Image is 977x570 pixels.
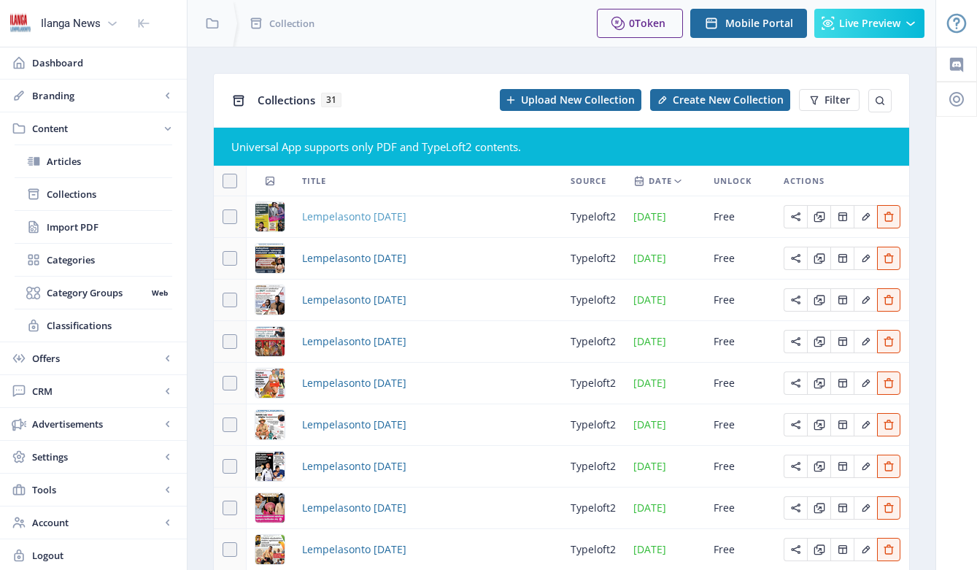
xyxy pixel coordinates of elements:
a: Edit page [854,292,877,306]
a: Lempelasonto [DATE] [302,416,406,434]
td: Free [705,363,775,404]
nb-badge: Web [147,285,172,300]
td: [DATE] [625,321,705,363]
span: Offers [32,351,161,366]
span: Account [32,515,161,530]
a: Edit page [830,542,854,555]
td: [DATE] [625,196,705,238]
a: Lempelasonto [DATE] [302,250,406,267]
span: Upload New Collection [521,94,635,106]
a: Edit page [784,292,807,306]
a: Edit page [807,209,830,223]
a: Edit page [830,292,854,306]
td: Free [705,488,775,529]
a: New page [641,89,790,111]
span: Lempelasonto [DATE] [302,291,406,309]
span: Content [32,121,161,136]
span: Branding [32,88,161,103]
a: Edit page [854,542,877,555]
a: Edit page [784,542,807,555]
button: Upload New Collection [500,89,641,111]
a: Edit page [830,209,854,223]
td: typeloft2 [562,238,625,280]
td: Free [705,404,775,446]
a: Edit page [877,500,900,514]
span: Collections [47,187,172,201]
a: Edit page [807,292,830,306]
span: Tools [32,482,161,497]
span: 31 [321,93,341,107]
a: Edit page [854,334,877,347]
span: Date [649,172,672,190]
a: Lempelasonto [DATE] [302,458,406,475]
a: Collections [15,178,172,210]
td: [DATE] [625,446,705,488]
a: Edit page [854,375,877,389]
a: Edit page [854,500,877,514]
button: 0Token [597,9,683,38]
td: [DATE] [625,488,705,529]
img: 12930f30-cf27-4aaf-a617-f8d9086ac69e.png [255,410,285,439]
a: Edit page [877,458,900,472]
td: Free [705,280,775,321]
td: Free [705,321,775,363]
img: a4c03371-44fd-4226-b903-8c083b6b22bc.png [255,285,285,315]
span: Source [571,172,606,190]
a: Edit page [877,542,900,555]
span: Mobile Portal [725,18,793,29]
a: Edit page [807,500,830,514]
a: Edit page [807,417,830,431]
button: Mobile Portal [690,9,807,38]
a: Edit page [807,334,830,347]
a: Lempelasonto [DATE] [302,374,406,392]
a: Edit page [784,334,807,347]
span: Token [635,16,665,30]
a: Edit page [807,250,830,264]
a: Edit page [877,417,900,431]
span: Category Groups [47,285,147,300]
a: Edit page [830,375,854,389]
span: Collections [258,93,315,107]
span: Classifications [47,318,172,333]
div: Ilanga News [41,7,101,39]
td: [DATE] [625,404,705,446]
a: Edit page [877,292,900,306]
span: Create New Collection [673,94,784,106]
button: Live Preview [814,9,924,38]
img: ab7e9a0c-5163-492b-b06b-69384e2f9403.png [255,244,285,273]
a: Lempelasonto [DATE] [302,208,406,226]
a: Category GroupsWeb [15,277,172,309]
a: Categories [15,244,172,276]
span: Dashboard [32,55,175,70]
a: Edit page [784,375,807,389]
span: Lempelasonto [DATE] [302,541,406,558]
a: Edit page [784,209,807,223]
img: b9afea72-6060-4ed0-ae17-54b7a7a1517f.png [255,535,285,564]
img: 2f13ed05-c29b-4aa9-922b-f879b2b02e70.png [255,202,285,231]
td: typeloft2 [562,446,625,488]
a: Edit page [807,458,830,472]
td: typeloft2 [562,404,625,446]
a: Edit page [830,417,854,431]
a: Edit page [784,458,807,472]
a: Edit page [830,500,854,514]
span: Import PDF [47,220,172,234]
div: Universal App supports only PDF and TypeLoft2 contents. [231,139,892,154]
img: 5518c08a-f03d-44bf-9a76-b3f0c23d06ab.png [255,452,285,481]
span: Filter [825,94,850,106]
a: Lempelasonto [DATE] [302,499,406,517]
img: 6e32966d-d278-493e-af78-9af65f0c2223.png [9,12,32,35]
a: Edit page [784,417,807,431]
span: Articles [47,154,172,169]
a: Edit page [854,417,877,431]
td: Free [705,238,775,280]
a: Edit page [784,250,807,264]
img: 2db0207b-7306-4d35-8e50-94855834bfc2.png [255,369,285,398]
td: [DATE] [625,280,705,321]
a: Edit page [877,250,900,264]
a: Articles [15,145,172,177]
